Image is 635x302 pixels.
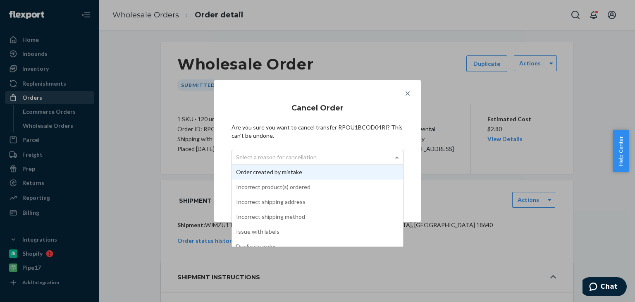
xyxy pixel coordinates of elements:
div: Duplicate order [232,239,403,254]
span: Chat [18,6,35,13]
h3: Cancel Order [291,103,344,113]
div: Issue with labels [232,224,403,239]
div: Incorrect shipping method [232,209,403,224]
p: Are you sure you want to cancel transfer RPOU1BCOD04RI? This can't be undone. [232,123,403,140]
div: Select a reason for cancellation [232,150,403,164]
div: Order created by mistake [232,165,403,180]
div: Incorrect product(s) ordered [232,180,403,194]
div: Incorrect shipping address [232,194,403,209]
